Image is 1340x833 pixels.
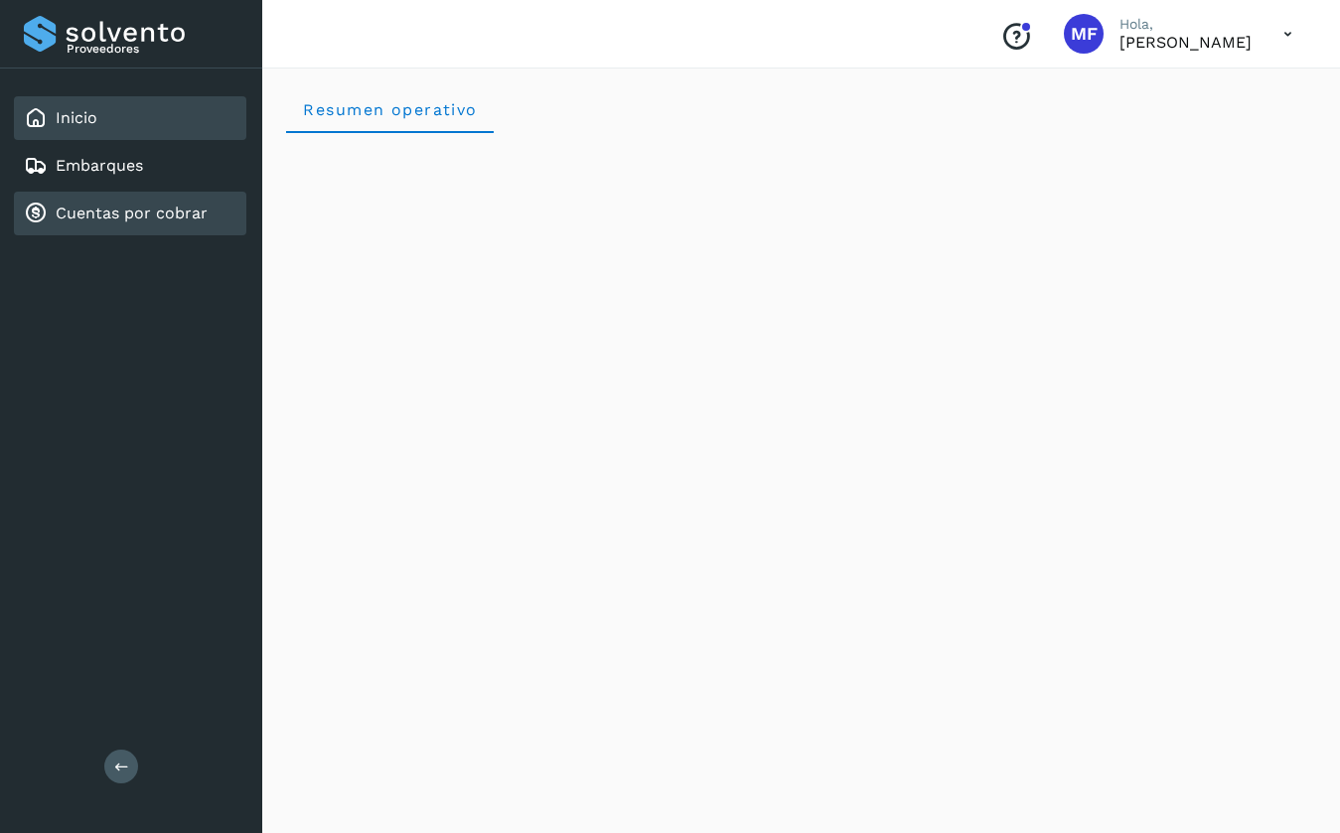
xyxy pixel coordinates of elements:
[14,144,246,188] div: Embarques
[56,204,208,222] a: Cuentas por cobrar
[67,42,238,56] p: Proveedores
[56,108,97,127] a: Inicio
[1119,16,1252,33] p: Hola,
[56,156,143,175] a: Embarques
[14,192,246,235] div: Cuentas por cobrar
[302,100,478,119] span: Resumen operativo
[1119,33,1252,52] p: MONICA FONTES CHAVEZ
[14,96,246,140] div: Inicio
